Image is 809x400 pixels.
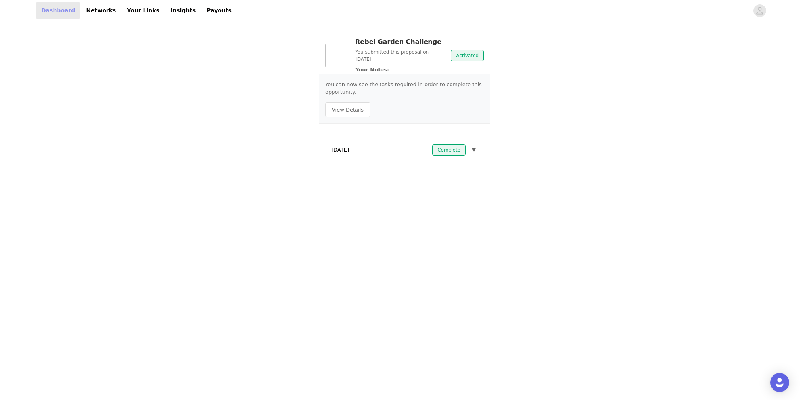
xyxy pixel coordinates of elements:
img: Rebel Garden Challenge [325,44,349,67]
button: ▼ [470,144,477,156]
a: Networks [81,2,121,19]
a: Your Links [122,2,164,19]
p: You can now see the tasks required in order to complete this opportunity. [325,81,484,96]
div: Open Intercom Messenger [770,373,789,392]
div: avatar [756,4,763,17]
span: Activated [451,50,484,61]
a: Insights [166,2,200,19]
button: View Details [325,102,370,117]
a: Dashboard [36,2,80,19]
p: You submitted this proposal on [DATE] [355,48,445,63]
p: Your Notes: [355,66,445,74]
span: ▼ [472,146,476,154]
span: Complete [432,144,466,156]
a: Payouts [202,2,236,19]
h3: Rebel Garden Challenge [355,37,445,47]
div: [DATE] [325,141,484,159]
